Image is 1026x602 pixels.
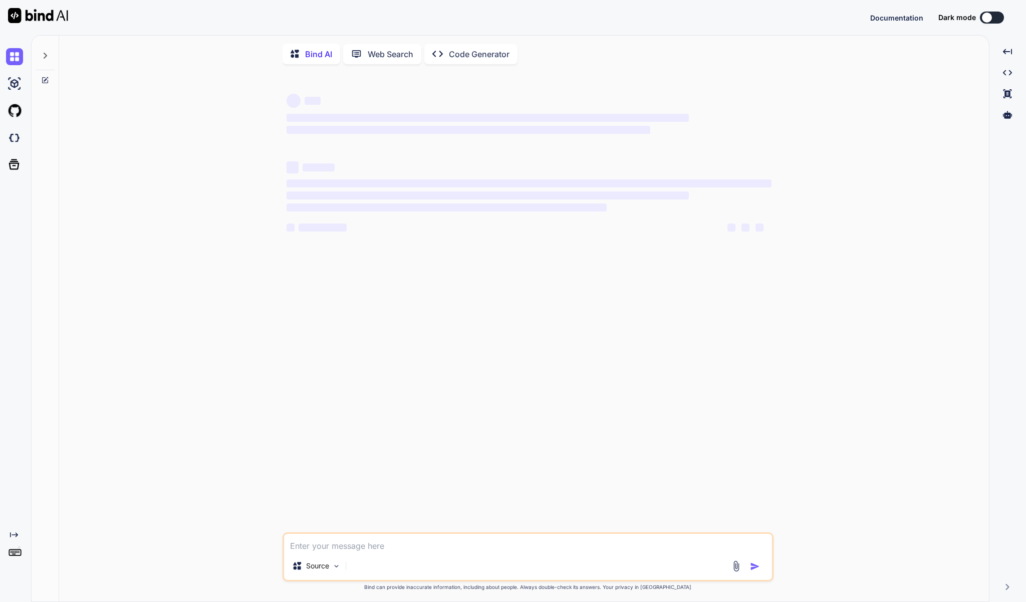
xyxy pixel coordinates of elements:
[6,75,23,92] img: ai-studio
[870,13,923,23] button: Documentation
[6,48,23,65] img: chat
[287,114,689,122] span: ‌
[741,224,749,232] span: ‌
[299,224,347,232] span: ‌
[306,561,329,571] p: Source
[755,224,763,232] span: ‌
[303,163,335,171] span: ‌
[305,97,321,105] span: ‌
[287,161,299,173] span: ‌
[287,191,689,199] span: ‌
[727,224,735,232] span: ‌
[870,14,923,22] span: Documentation
[332,562,341,570] img: Pick Models
[305,48,332,60] p: Bind AI
[6,102,23,119] img: githubLight
[287,94,301,108] span: ‌
[283,583,774,591] p: Bind can provide inaccurate information, including about people. Always double-check its answers....
[287,179,772,187] span: ‌
[287,224,295,232] span: ‌
[287,126,650,134] span: ‌
[6,129,23,146] img: darkCloudIdeIcon
[8,8,68,23] img: Bind AI
[449,48,509,60] p: Code Generator
[368,48,413,60] p: Web Search
[750,561,760,571] img: icon
[730,560,742,572] img: attachment
[287,204,607,212] span: ‌
[938,13,976,23] span: Dark mode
